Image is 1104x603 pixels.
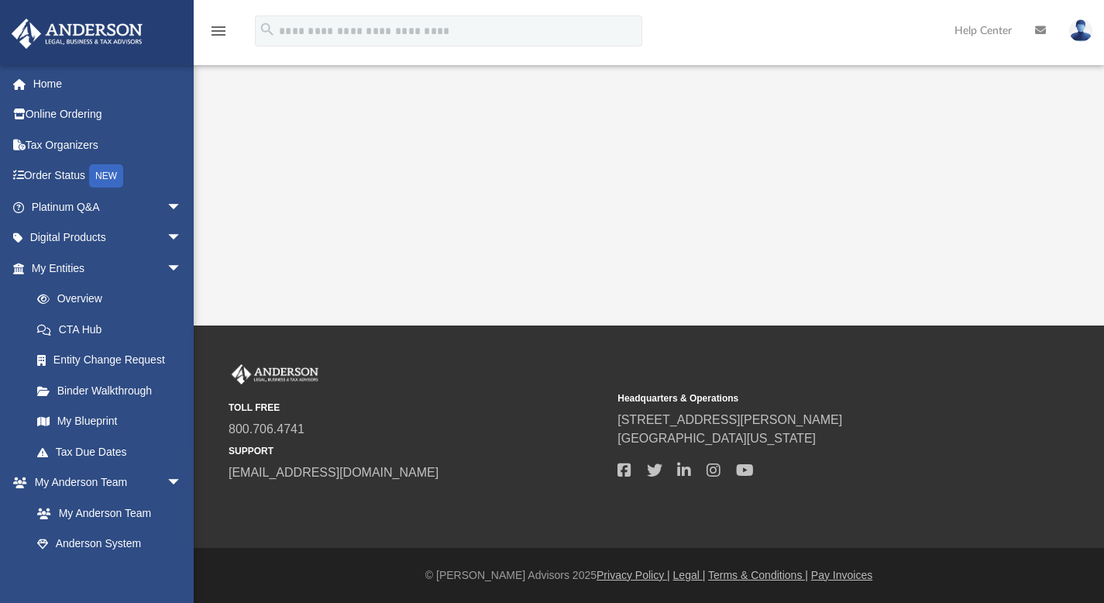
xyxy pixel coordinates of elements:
[167,191,198,223] span: arrow_drop_down
[11,467,198,498] a: My Anderson Teamarrow_drop_down
[22,406,198,437] a: My Blueprint
[22,314,205,345] a: CTA Hub
[229,444,607,458] small: SUPPORT
[7,19,147,49] img: Anderson Advisors Platinum Portal
[617,432,816,445] a: [GEOGRAPHIC_DATA][US_STATE]
[229,364,322,384] img: Anderson Advisors Platinum Portal
[209,29,228,40] a: menu
[259,21,276,38] i: search
[11,160,205,192] a: Order StatusNEW
[167,467,198,499] span: arrow_drop_down
[11,191,205,222] a: Platinum Q&Aarrow_drop_down
[617,391,996,405] small: Headquarters & Operations
[11,99,205,130] a: Online Ordering
[167,222,198,254] span: arrow_drop_down
[11,129,205,160] a: Tax Organizers
[22,345,205,376] a: Entity Change Request
[89,164,123,188] div: NEW
[11,222,205,253] a: Digital Productsarrow_drop_down
[811,569,872,581] a: Pay Invoices
[673,569,706,581] a: Legal |
[22,284,205,315] a: Overview
[22,375,205,406] a: Binder Walkthrough
[194,567,1104,584] div: © [PERSON_NAME] Advisors 2025
[22,529,198,560] a: Anderson System
[597,569,670,581] a: Privacy Policy |
[11,253,205,284] a: My Entitiesarrow_drop_down
[229,422,304,436] a: 800.706.4741
[1069,19,1092,42] img: User Pic
[22,498,190,529] a: My Anderson Team
[209,22,228,40] i: menu
[167,253,198,284] span: arrow_drop_down
[229,466,439,479] a: [EMAIL_ADDRESS][DOMAIN_NAME]
[617,413,842,426] a: [STREET_ADDRESS][PERSON_NAME]
[708,569,808,581] a: Terms & Conditions |
[11,68,205,99] a: Home
[229,401,607,415] small: TOLL FREE
[22,436,205,467] a: Tax Due Dates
